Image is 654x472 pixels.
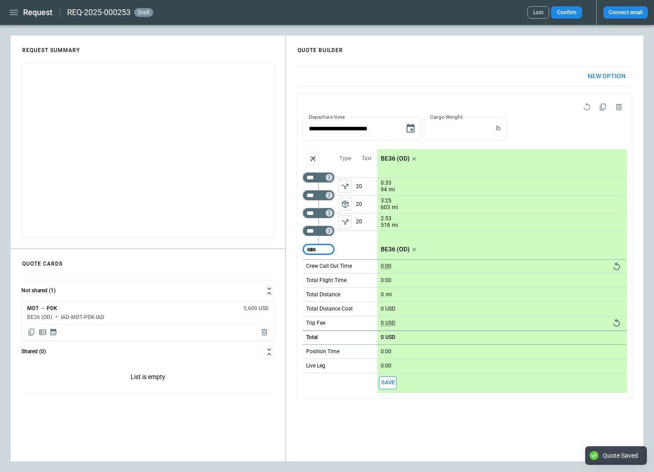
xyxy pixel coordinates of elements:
[392,222,398,229] p: mi
[27,315,52,320] h6: BE36 (OD)
[381,334,395,341] p: 0 USD
[23,7,52,18] h1: Request
[386,291,392,299] p: mi
[356,214,377,230] p: 20
[389,186,395,194] p: mi
[303,190,335,201] div: Too short
[339,155,351,162] p: Type
[339,215,352,229] span: Type of sector
[303,226,335,236] div: Too short
[551,6,582,19] button: Confirm
[21,341,275,363] button: Shared (0)
[381,186,387,194] p: 94
[610,260,623,273] button: Reset
[610,316,623,330] button: Reset
[136,9,152,16] span: draft
[21,363,275,394] p: List is empty
[27,328,36,337] span: Copy quote content
[339,198,352,211] span: Type of sector
[306,291,340,299] p: Total Distance
[430,113,463,121] label: Cargo Weight
[579,99,595,115] span: Reset quote option
[381,348,391,355] p: 0:00
[303,244,335,255] div: Too short
[306,335,318,340] h6: Total
[527,6,549,19] button: Lost
[356,178,377,195] p: 20
[402,120,419,137] button: Choose date, selected date is Aug 19, 2025
[12,38,91,58] h4: REQUEST SUMMARY
[381,155,410,162] p: BE36 (OD)
[286,59,643,406] div: scrollable content
[381,180,391,186] p: 0:33
[381,246,410,253] p: BE36 (OD)
[379,376,397,389] button: Save
[381,291,384,298] p: 0
[339,180,352,193] button: left aligned
[381,215,391,222] p: 2:53
[306,262,352,270] p: Crew Call Out Time
[362,155,371,162] p: Taxi
[381,263,391,270] p: 0:00
[341,200,350,209] span: package_2
[339,198,352,211] button: left aligned
[381,277,391,284] p: 0:00
[303,172,335,183] div: Too short
[595,99,611,115] span: Duplicate quote option
[306,348,339,355] p: Position Time
[21,302,275,341] div: Not shared (1)
[21,288,56,294] h6: Not shared (1)
[381,363,391,369] p: 0:00
[38,328,47,337] span: Display detailed quote content
[381,204,390,211] p: 603
[67,7,131,18] h2: REQ-2025-000253
[381,222,390,229] p: 518
[21,363,275,394] div: Not shared (1)
[306,277,347,284] p: Total Flight Time
[381,320,395,327] p: 0 USD
[306,305,353,313] p: Total Distance Cost
[303,208,335,218] div: Too short
[581,67,633,86] button: New Option
[61,315,104,320] h6: IAD-MDT-PDK-IAD
[611,99,627,115] span: Delete quote option
[356,196,377,213] p: 20
[287,38,354,58] h4: QUOTE BUILDER
[260,328,269,337] span: Delete quote
[603,452,638,460] div: Quote Saved
[603,6,648,19] button: Connect email
[306,362,325,370] p: Live Leg
[381,198,391,204] p: 3:25
[306,152,319,165] span: Aircraft selection
[381,306,395,312] p: 0 USD
[496,125,501,132] p: lb
[339,215,352,229] button: left aligned
[12,251,73,271] h4: QUOTE CARDS
[339,180,352,193] span: Type of sector
[306,319,325,327] p: Trip Fee
[392,204,398,211] p: mi
[27,306,57,311] h6: MDT → PDK
[21,349,46,355] h6: Shared (0)
[379,376,397,389] span: Save this aircraft quote and copy details to clipboard
[21,280,275,302] button: Not shared (1)
[243,306,269,311] h6: 5,600 USD
[377,149,627,393] div: scrollable content
[49,328,57,337] span: Display quote schedule
[309,113,345,121] label: Departure time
